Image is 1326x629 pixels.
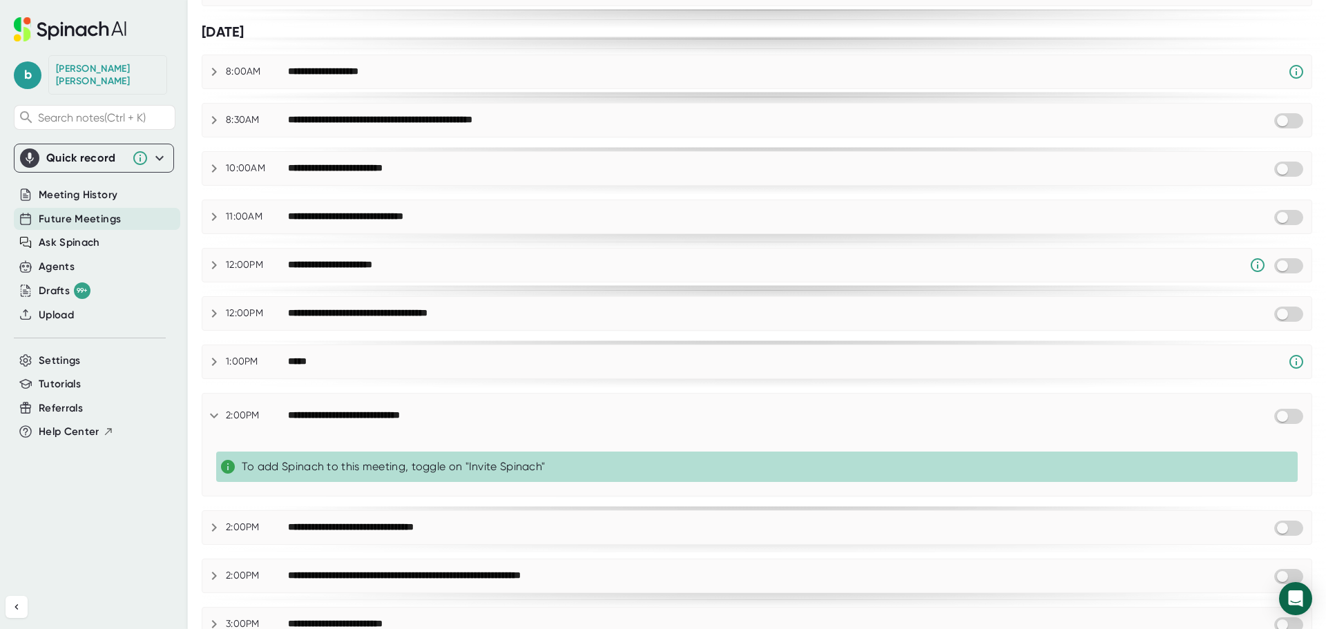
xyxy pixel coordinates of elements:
div: 1:00PM [226,356,288,368]
button: Agents [39,259,75,275]
button: Tutorials [39,376,81,392]
div: 2:00PM [226,521,288,534]
div: 12:00PM [226,307,288,320]
div: 8:30AM [226,114,288,126]
button: Referrals [39,400,83,416]
div: 99+ [74,282,90,299]
div: Quick record [46,151,125,165]
div: Drafts [39,282,90,299]
div: 2:00PM [226,409,288,422]
span: b [14,61,41,89]
div: Brady Rowe [56,63,160,87]
svg: Spinach requires a video conference link. [1288,64,1305,80]
div: To add Spinach to this meeting, toggle on "Invite Spinach" [242,460,1292,474]
div: 11:00AM [226,211,288,223]
button: Ask Spinach [39,235,100,251]
div: Quick record [20,144,168,172]
div: 2:00PM [226,570,288,582]
svg: Spinach requires a video conference link. [1288,354,1305,370]
div: 12:00PM [226,259,288,271]
svg: Someone has manually disabled Spinach from this meeting. [1249,257,1266,273]
div: 10:00AM [226,162,288,175]
button: Meeting History [39,187,117,203]
button: Help Center [39,424,114,440]
button: Drafts 99+ [39,282,90,299]
button: Upload [39,307,74,323]
span: Search notes (Ctrl + K) [38,111,171,124]
button: Collapse sidebar [6,596,28,618]
div: 8:00AM [226,66,288,78]
div: Open Intercom Messenger [1279,582,1312,615]
button: Settings [39,353,81,369]
button: Future Meetings [39,211,121,227]
div: [DATE] [202,23,1312,41]
span: Help Center [39,424,99,440]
